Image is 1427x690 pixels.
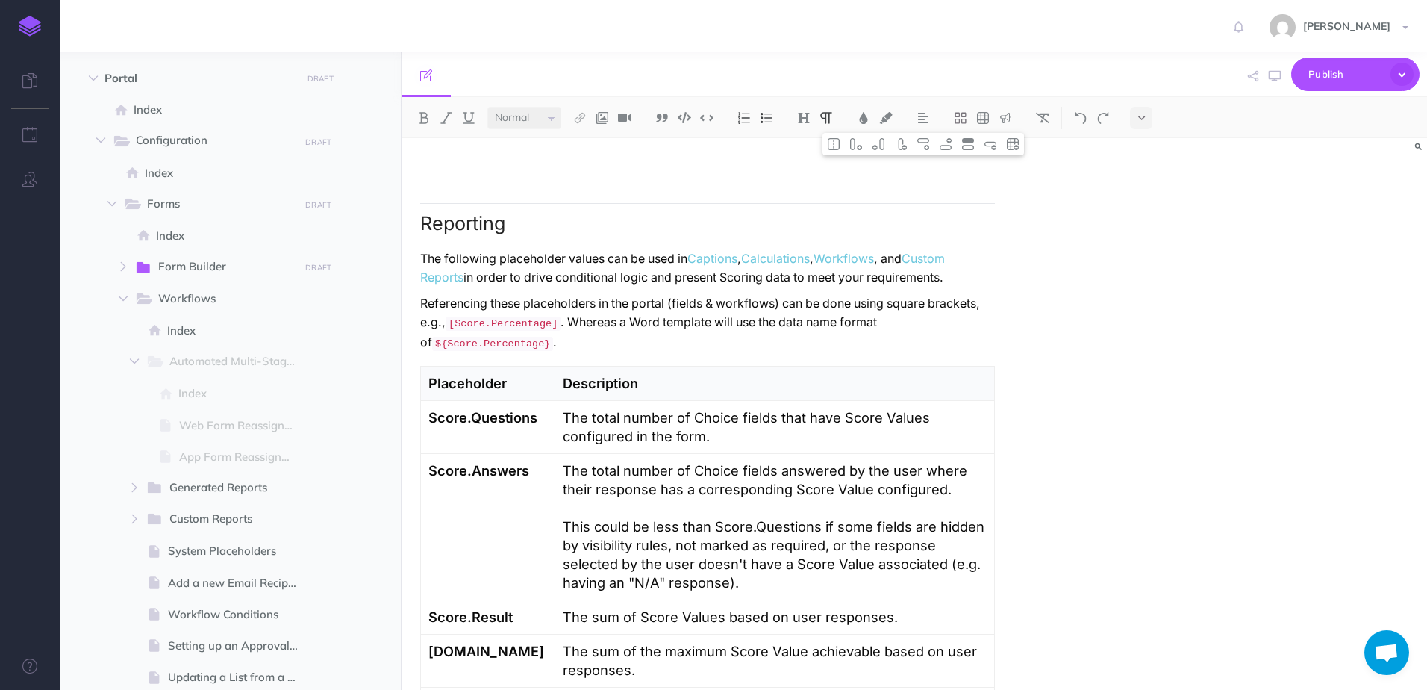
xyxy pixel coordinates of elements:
img: Create table button [976,112,990,124]
span: Setting up an Approval Workflow [168,637,311,655]
a: Captions [687,252,737,266]
span: Index [134,101,311,119]
small: DRAFT [305,137,331,147]
img: Blockquote button [655,112,669,124]
img: Redo [1096,112,1110,124]
img: Link button [573,112,587,124]
img: logo-mark.svg [19,16,41,37]
img: Text color button [857,112,870,124]
p: The following placeholder values can be used in , , , and in order to drive conditional logic and... [420,249,995,287]
img: Inline code button [700,112,713,123]
img: Toggle cell merge button [827,138,840,150]
button: DRAFT [300,196,337,214]
code: [Score.Percentage] [446,317,561,331]
span: Forms [147,195,289,214]
h2: Reporting [420,203,995,234]
p: Referencing these placeholders in the portal (fields & workflows) can be done using square bracke... [420,294,995,353]
img: Headings dropdown button [797,112,811,124]
small: DRAFT [305,263,331,273]
strong: Score.Result [428,609,513,625]
p: The sum of the maximum Score Value achievable based on user responses. [563,642,987,680]
span: Index [167,322,311,340]
span: Add a new Email Recipient to a Workflow [168,574,311,592]
img: Clear styles button [1036,112,1049,124]
img: Add column after merge button [872,138,885,150]
img: Callout dropdown menu button [999,112,1012,124]
span: Index [156,227,311,245]
img: Add video button [618,112,631,124]
small: DRAFT [307,74,334,84]
code: ${Score.Percentage} [432,337,553,351]
span: Form Builder [158,258,289,277]
strong: Score.Questions [428,409,537,426]
img: Bold button [417,112,431,124]
a: Custom Reports [420,252,948,285]
span: Portal [104,69,293,87]
span: Updating a List from a Workflow [168,668,311,686]
img: Add row after button [939,138,952,150]
span: Index [145,164,311,182]
span: Custom Reports [169,510,289,529]
img: Text background color button [879,112,893,124]
span: Workflows [158,290,289,309]
strong: Score.Answers [428,462,529,479]
img: Code block button [678,112,691,123]
span: Web Form Reassignment (Non-Users) [179,417,311,435]
button: DRAFT [302,70,339,87]
a: Calculations [741,252,810,266]
p: The sum of Score Values based on user responses. [563,608,987,627]
button: DRAFT [300,259,337,276]
img: Italic button [440,112,453,124]
strong: [DOMAIN_NAME] [428,643,544,659]
span: [PERSON_NAME] [1296,19,1398,33]
span: Automated Multi-Stage Workflows [169,352,313,372]
img: Delete row button [984,138,997,150]
span: Generated Reports [169,479,289,498]
span: App Form Reassignment (Users) [179,448,311,466]
span: Publish [1308,63,1383,86]
span: System Placeholders [168,542,311,560]
p: The total number of Choice fields that have Score Values configured in the form. [563,408,987,446]
strong: Placeholder [428,375,507,391]
button: Publish [1291,57,1420,91]
img: Toggle row header button [961,138,975,150]
img: Delete column button [894,138,908,150]
img: Paragraph button [819,112,833,124]
img: de744a1c6085761c972ea050a2b8d70b.jpg [1270,14,1296,40]
img: Alignment dropdown menu button [917,112,930,124]
img: Add row before button [917,138,930,150]
img: Underline button [462,112,475,124]
button: DRAFT [300,134,337,151]
img: Add column Before Merge [849,138,863,150]
img: Delete table button [1006,138,1019,150]
strong: Description [563,375,638,391]
img: Ordered list button [737,112,751,124]
img: Undo [1074,112,1087,124]
img: Add image button [596,112,609,124]
span: Workflow Conditions [168,606,311,624]
small: DRAFT [305,200,331,210]
img: Unordered list button [760,112,773,124]
div: Open chat [1364,630,1409,675]
a: Workflows [814,252,874,266]
span: Configuration [136,131,289,151]
p: The total number of Choice fields answered by the user where their response has a corresponding S... [563,461,987,592]
span: Index [178,385,311,402]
